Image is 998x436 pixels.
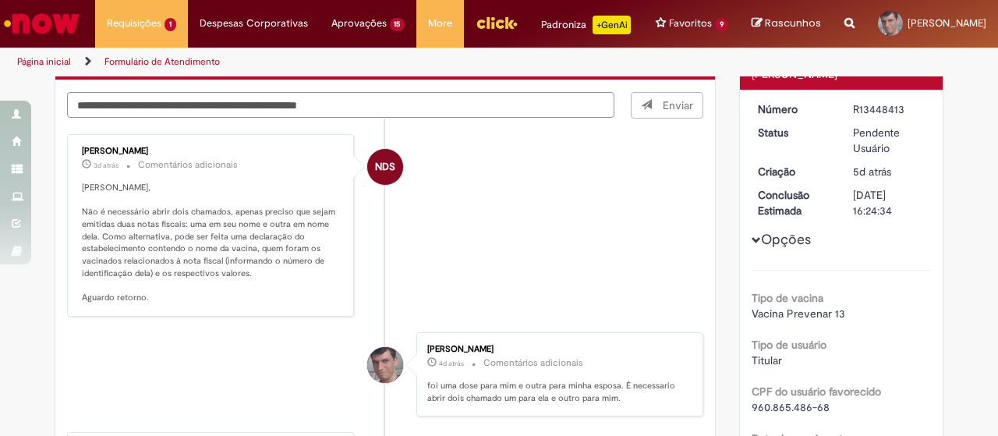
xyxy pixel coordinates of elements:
span: Titular [752,353,782,367]
small: Comentários adicionais [138,158,238,172]
b: Tipo de vacina [752,291,823,305]
b: Tipo de usuário [752,338,826,352]
span: 4d atrás [439,359,464,368]
small: Comentários adicionais [483,356,583,370]
time: 27/08/2025 16:24:10 [439,359,464,368]
div: [DATE] 16:24:34 [853,187,925,218]
a: Página inicial [17,55,71,68]
p: [PERSON_NAME], Não é necessário abrir dois chamados, apenas preciso que sejam emitidas duas notas... [82,182,342,304]
ul: Trilhas de página [12,48,653,76]
div: Natan dos Santos Nunes [367,149,403,185]
b: CPF do usuário favorecido [752,385,881,399]
textarea: Digite sua mensagem aqui... [67,92,614,118]
img: ServiceNow [2,8,82,39]
time: 28/08/2025 09:37:06 [94,161,119,170]
dt: Número [746,101,842,117]
time: 26/08/2025 13:46:50 [853,165,891,179]
div: Padroniza [541,16,631,34]
dt: Criação [746,164,842,179]
div: Pendente Usuário [853,125,925,156]
span: NDS [375,148,395,186]
span: [PERSON_NAME] [908,16,986,30]
span: 960.865.486-68 [752,400,830,414]
p: foi uma dose para mim e outra para minha esposa. É necessario abrir dois chamado um para ela e ou... [427,380,687,404]
div: 26/08/2025 13:46:50 [853,164,925,179]
a: Formulário de Atendimento [104,55,220,68]
span: More [428,16,452,31]
div: [PERSON_NAME] [82,147,342,156]
span: 9 [715,18,728,31]
span: Favoritos [669,16,712,31]
span: 3d atrás [94,161,119,170]
dt: Conclusão Estimada [746,187,842,218]
div: [PERSON_NAME] [427,345,687,354]
p: +GenAi [593,16,631,34]
img: click_logo_yellow_360x200.png [476,11,518,34]
span: 1 [165,18,176,31]
span: Rascunhos [765,16,821,30]
span: Despesas Corporativas [200,16,308,31]
span: Requisições [107,16,161,31]
a: Rascunhos [752,16,821,31]
span: 5d atrás [853,165,891,179]
span: 15 [390,18,405,31]
div: R13448413 [853,101,925,117]
span: Vacina Prevenar 13 [752,307,845,321]
div: Luiz Claudio De Castro [367,347,403,383]
span: Aprovações [331,16,387,31]
dt: Status [746,125,842,140]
